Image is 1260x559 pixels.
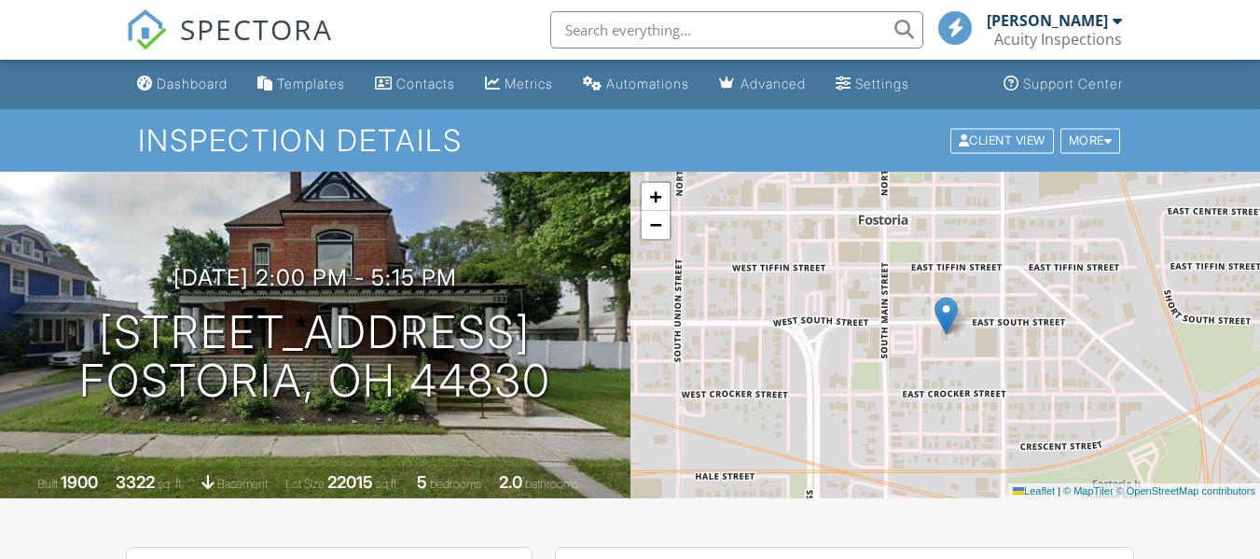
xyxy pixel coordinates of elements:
div: Client View [950,128,1054,153]
a: Contacts [367,67,463,102]
span: sq.ft. [376,477,399,491]
div: 2.0 [499,472,522,492]
div: 1900 [61,472,98,492]
a: Support Center [996,67,1130,102]
div: Metrics [505,76,553,91]
img: Marker [935,297,958,335]
span: sq. ft. [158,477,184,491]
div: More [1060,128,1121,153]
a: Settings [828,67,917,102]
div: Support Center [1023,76,1123,91]
a: © OpenStreetMap contributors [1116,485,1255,496]
span: bathrooms [525,477,578,491]
div: Templates [277,76,345,91]
span: + [649,185,661,208]
span: Built [37,477,58,491]
a: Leaflet [1013,485,1055,496]
a: Templates [250,67,353,102]
div: Advanced [741,76,806,91]
input: Search everything... [550,11,923,49]
span: SPECTORA [180,9,333,49]
img: The Best Home Inspection Software - Spectora [126,9,167,50]
h1: [STREET_ADDRESS] Fostoria, OH 44830 [79,308,551,407]
span: − [649,213,661,236]
div: 5 [417,472,427,492]
a: Advanced [712,67,813,102]
h3: [DATE] 2:00 pm - 5:15 pm [173,265,457,290]
span: bedrooms [430,477,481,491]
a: Zoom in [642,183,670,211]
a: Zoom out [642,211,670,239]
div: Dashboard [157,76,228,91]
span: basement [217,477,268,491]
span: | [1058,485,1060,496]
div: Automations [606,76,689,91]
div: Contacts [396,76,455,91]
h1: Inspection Details [138,124,1122,157]
a: Dashboard [130,67,235,102]
a: Metrics [478,67,561,102]
a: SPECTORA [126,25,333,64]
a: © MapTiler [1063,485,1114,496]
div: [PERSON_NAME] [987,11,1108,30]
a: Automations (Basic) [575,67,697,102]
span: Lot Size [285,477,325,491]
a: Client View [948,133,1059,147]
div: 22015 [327,472,373,492]
div: Settings [855,76,909,91]
div: 3322 [116,472,155,492]
div: Acuity Inspections [994,30,1122,49]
